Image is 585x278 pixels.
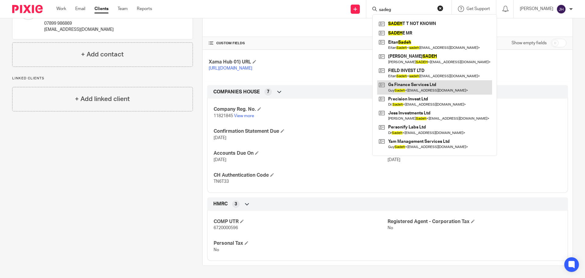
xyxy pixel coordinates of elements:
a: Team [118,6,128,12]
span: [DATE] [214,136,226,140]
span: 3 [235,201,237,207]
h4: Company Reg. No. [214,106,388,113]
span: TN6T33 [214,179,229,184]
p: Linked clients [12,76,193,81]
h4: CUSTOM FIELDS [209,41,388,46]
a: Work [56,6,66,12]
h4: + Add linked client [75,94,130,104]
span: COMPANIES HOUSE [213,89,260,95]
h4: Xama Hub 01) URL [209,59,388,65]
h4: Accounts Due On [214,150,388,157]
span: No [388,226,393,230]
a: Reports [137,6,152,12]
p: [EMAIL_ADDRESS][DOMAIN_NAME] [44,27,114,33]
p: 07899 986869 [44,20,114,27]
span: 6720000596 [214,226,238,230]
span: HMRC [213,201,228,207]
span: [DATE] [388,158,400,162]
h4: Registered Agent - Corporation Tax [388,218,562,225]
img: svg%3E [556,4,566,14]
p: [PERSON_NAME] [520,6,553,12]
span: 11821845 [214,114,233,118]
a: [URL][DOMAIN_NAME] [209,66,252,70]
a: Email [75,6,85,12]
h4: COMP UTR [214,218,388,225]
span: Get Support [466,7,490,11]
input: Search [378,7,433,13]
h4: + Add contact [81,50,124,59]
h4: Confirmation Statement Due [214,128,388,135]
button: Clear [437,5,443,11]
span: 7 [267,89,269,95]
a: Clients [94,6,108,12]
h4: CH Authentication Code [214,172,388,179]
span: No [214,248,219,252]
a: View more [234,114,254,118]
img: Pixie [12,5,43,13]
span: [DATE] [214,158,226,162]
label: Show empty fields [512,40,547,46]
h4: Personal Tax [214,240,388,247]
